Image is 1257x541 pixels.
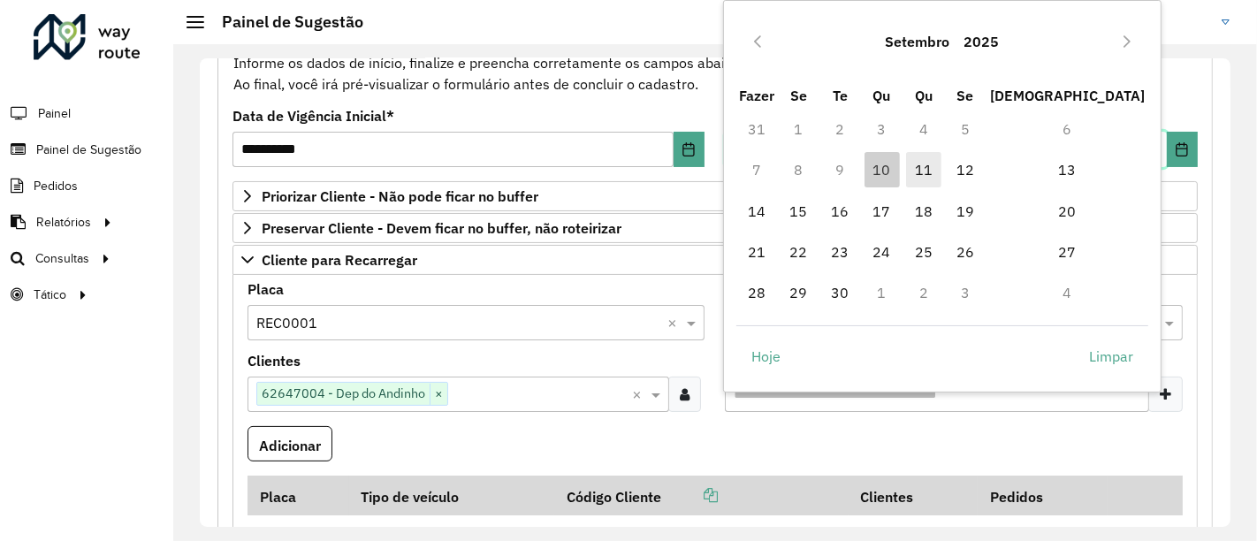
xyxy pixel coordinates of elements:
td: 3 [861,109,903,149]
font: 29 [789,284,807,301]
td: 23 [819,232,861,272]
font: 13 [1058,161,1076,179]
td: 1 [861,272,903,313]
span: Clear all [632,384,647,405]
font: Preservar Cliente - Devem ficar no buffer, não roteirizar [262,219,621,237]
font: 20 [1058,202,1076,220]
font: Ao final, você irá pré-visualizar o formulário antes de concluir o cadastro. [233,75,698,93]
font: 30 [832,284,849,301]
td: 11 [903,149,944,190]
font: Setembro [886,33,950,50]
span: Clear all [667,312,682,333]
span: × [430,384,447,405]
font: 19 [956,202,974,220]
font: 2025 [964,33,1000,50]
td: 10 [861,149,903,190]
font: Consultas [35,252,89,265]
td: 17 [861,191,903,232]
td: 13 [986,149,1148,190]
button: Próximo mês [1113,27,1141,56]
font: 22 [789,243,807,261]
td: 25 [903,232,944,272]
font: 16 [832,202,849,220]
font: 26 [956,243,974,261]
button: Escolha o mês [879,20,957,63]
font: 11 [915,161,933,179]
font: Qu [873,87,891,104]
td: 1 [778,109,819,149]
font: Se [956,87,973,104]
font: Painel de Sugestão [36,143,141,156]
font: Clientes [860,488,913,506]
td: 22 [778,232,819,272]
font: 17 [873,202,891,220]
font: 25 [915,243,933,261]
td: 31 [736,109,778,149]
td: 15 [778,191,819,232]
a: Copiar [661,486,718,504]
font: 28 [748,284,766,301]
font: 15 [789,202,807,220]
font: Adicionar [259,436,321,453]
font: Placa [248,280,284,298]
td: 20 [986,191,1148,232]
td: 21 [736,232,778,272]
td: 4 [986,272,1148,313]
td: 14 [736,191,778,232]
font: Tipo de veículo [361,488,459,506]
button: Escolha o ano [957,20,1007,63]
font: Painel [38,107,71,120]
font: Clientes [248,352,301,370]
td: 4 [903,109,944,149]
span: 62647004 - Dep do Andinho [257,383,430,404]
td: 30 [819,272,861,313]
font: Te [833,87,848,104]
td: 2 [819,109,861,149]
font: Pedidos [990,488,1043,506]
font: Código Cliente [567,488,661,506]
button: Escolha a data [1167,132,1198,167]
font: Limpar [1089,347,1133,365]
td: 16 [819,191,861,232]
font: 12 [956,161,974,179]
td: 18 [903,191,944,232]
font: Pedidos [34,179,78,193]
button: Hoje [736,339,796,374]
a: Priorizar Cliente - Não pode ficar no buffer [232,181,1198,211]
td: 6 [986,109,1148,149]
font: Painel de Sugestão [222,11,363,32]
a: Preservar Cliente - Devem ficar no buffer, não roteirizar [232,213,1198,243]
font: Qu [915,87,933,104]
font: 23 [832,243,849,261]
td: 29 [778,272,819,313]
td: 3 [944,272,986,313]
font: Informe os dados de início, finalize e preencha corretamente os campos abaixo. [233,54,743,72]
font: Data de Vigência Inicial [232,107,386,125]
td: 2 [903,272,944,313]
font: 14 [748,202,766,220]
button: Adicionar [248,426,332,462]
button: Escolha a data [674,132,705,167]
font: Hoje [751,347,781,365]
td: 28 [736,272,778,313]
button: Limpar [1074,339,1148,374]
font: Placa [260,488,296,506]
font: Tático [34,288,66,301]
td: 8 [778,149,819,190]
td: 9 [819,149,861,190]
font: Priorizar Cliente - Não pode ficar no buffer [262,187,538,205]
font: Cliente para Recarregar [262,251,417,269]
font: 24 [873,243,891,261]
font: 18 [915,202,933,220]
font: Se [790,87,807,104]
a: Cliente para Recarregar [232,245,1198,275]
td: 24 [861,232,903,272]
td: 5 [944,109,986,149]
font: 10 [873,161,891,179]
font: Fazer [739,87,774,104]
button: Mês Anterior [743,27,772,56]
td: 19 [944,191,986,232]
font: 21 [748,243,766,261]
td: 27 [986,232,1148,272]
font: [DEMOGRAPHIC_DATA] [990,87,1145,104]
